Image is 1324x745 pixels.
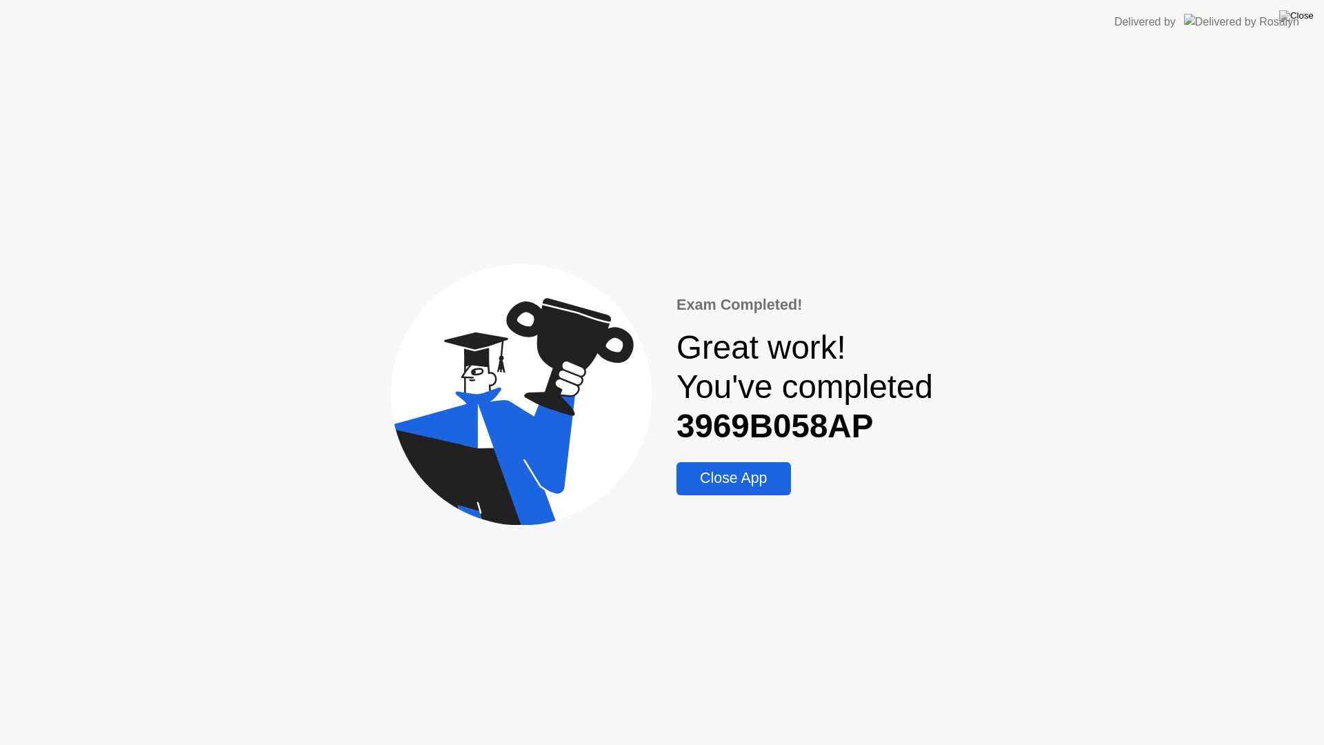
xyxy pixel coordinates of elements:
div: Great work! You've completed [676,328,933,446]
div: Exam Completed! [676,294,933,316]
b: 3969B058AP [676,408,873,444]
img: Delivered by Rosalyn [1184,14,1299,30]
div: Close App [681,470,786,487]
button: Close App [676,462,790,495]
img: Close [1279,10,1314,21]
div: Delivered by [1114,14,1176,30]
